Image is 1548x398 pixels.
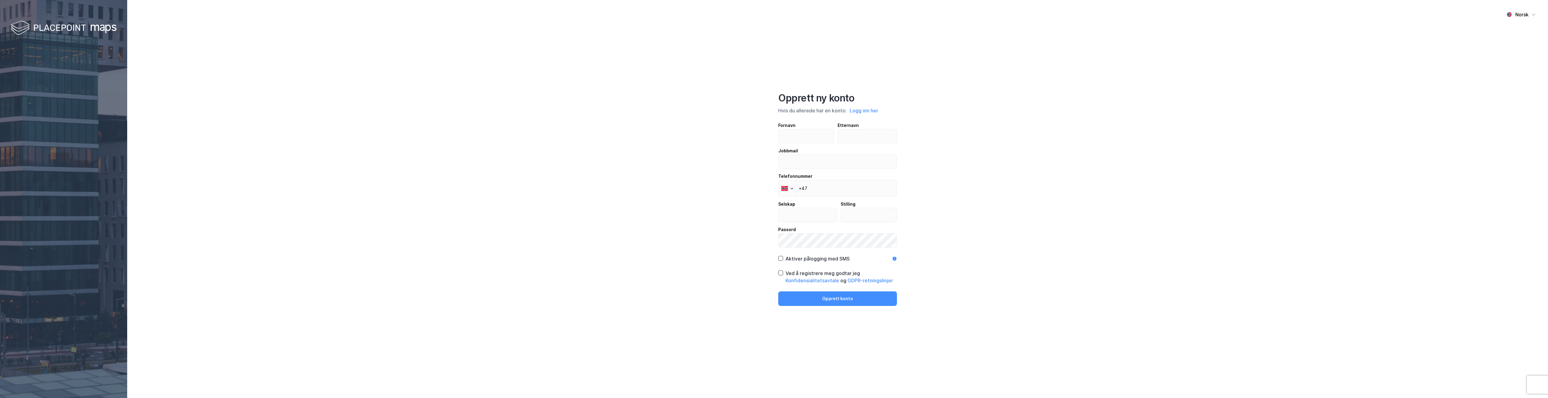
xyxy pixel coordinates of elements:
div: Jobbmail [778,147,897,154]
div: Norway: + 47 [779,180,795,197]
div: Norsk [1515,11,1529,18]
div: Etternavn [838,122,897,129]
input: Telefonnummer [778,180,897,197]
div: Ved å registrere meg godtar jeg og [786,270,897,284]
div: Selskap [778,201,837,208]
div: Opprett ny konto [778,92,897,104]
button: Opprett konto [778,291,897,306]
img: logo-white.f07954bde2210d2a523dddb988cd2aa7.svg [11,19,117,37]
div: Stilling [841,201,897,208]
div: Aktiver pålogging med SMS [786,255,850,262]
div: Passord [778,226,897,233]
div: Telefonnummer [778,173,897,180]
div: Fornavn [778,122,834,129]
button: Logg inn her [848,107,880,114]
div: Hvis du allerede har en konto: [778,107,897,114]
